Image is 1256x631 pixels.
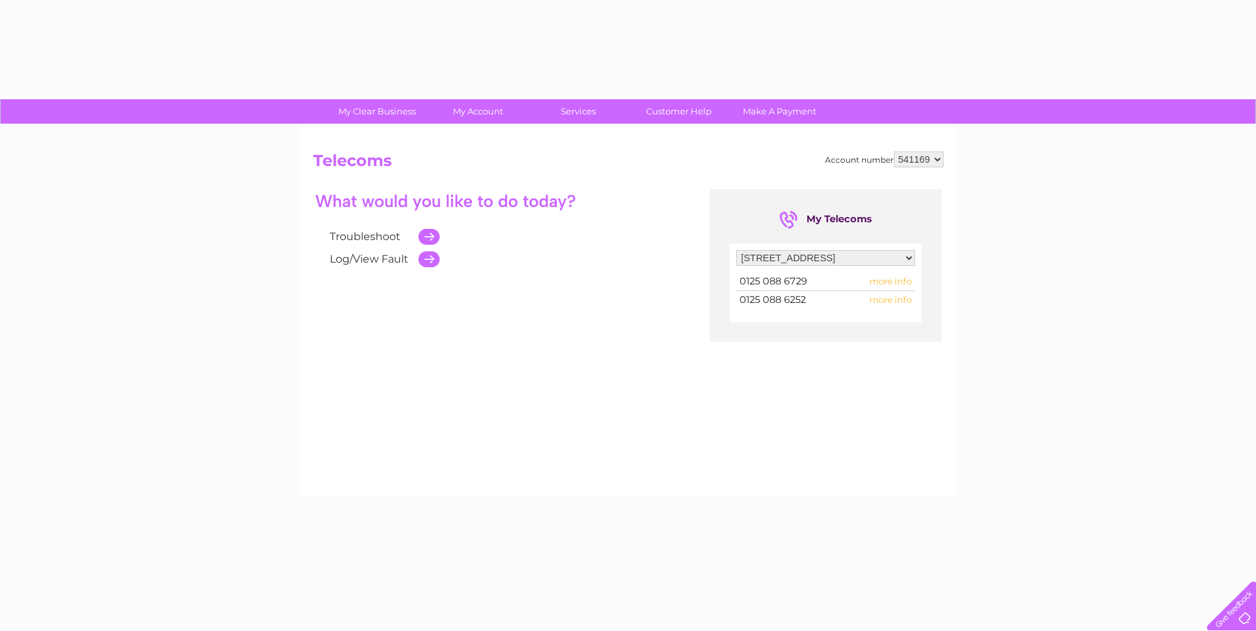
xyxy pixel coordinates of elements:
a: Customer Help [624,99,734,124]
div: My Telecoms [779,209,872,230]
a: Troubleshoot [330,230,401,243]
div: Account number [825,151,943,167]
a: My Clear Business [322,99,432,124]
a: Log/View Fault [330,253,409,265]
a: Services [524,99,633,124]
span: 0125 088 6252 [740,294,806,306]
span: more info [869,276,912,286]
span: more info [869,294,912,305]
a: Make A Payment [725,99,834,124]
span: 0125 088 6729 [740,275,807,287]
a: My Account [423,99,532,124]
h2: Telecoms [313,151,943,177]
